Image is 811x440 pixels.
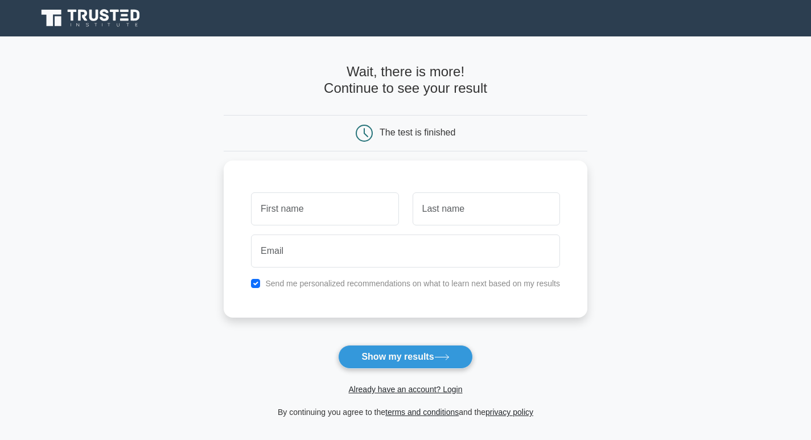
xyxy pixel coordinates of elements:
[413,192,560,225] input: Last name
[338,345,472,369] button: Show my results
[224,64,587,97] h4: Wait, there is more! Continue to see your result
[251,192,398,225] input: First name
[385,408,459,417] a: terms and conditions
[380,128,455,137] div: The test is finished
[265,279,560,288] label: Send me personalized recommendations on what to learn next based on my results
[348,385,462,394] a: Already have an account? Login
[217,405,594,419] div: By continuing you agree to the and the
[251,235,560,268] input: Email
[485,408,533,417] a: privacy policy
